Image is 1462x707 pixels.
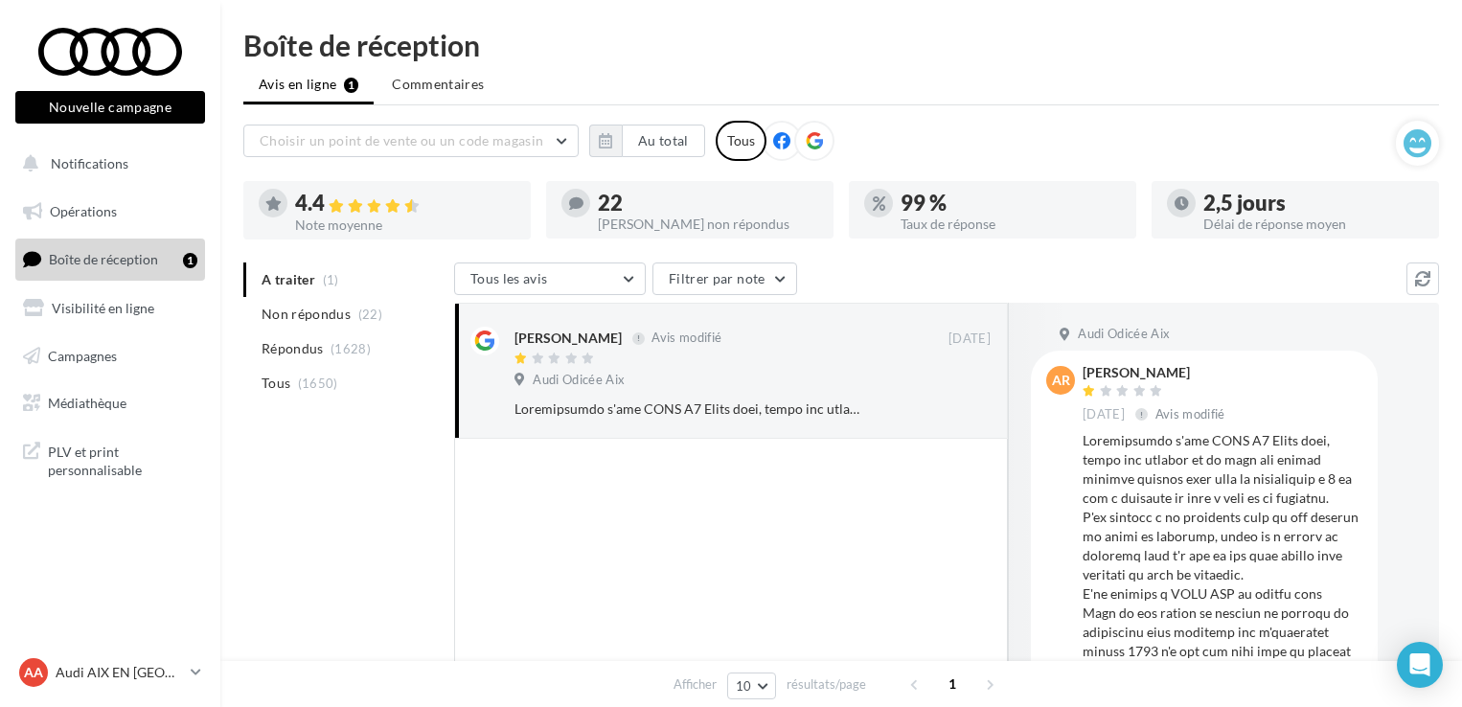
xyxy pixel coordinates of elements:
div: Taux de réponse [901,217,1121,231]
span: Opérations [50,203,117,219]
p: Audi AIX EN [GEOGRAPHIC_DATA] [56,663,183,682]
button: Au total [622,125,705,157]
span: Afficher [674,675,717,694]
a: Campagnes [11,336,209,376]
div: Tous [716,121,766,161]
span: 10 [736,678,752,694]
span: Tous les avis [470,270,548,286]
button: 10 [727,673,776,699]
button: Filtrer par note [652,262,797,295]
span: Tous [262,374,290,393]
div: Loremipsumdo s'ame CONS A7 Elits doei, tempo inc utlabor et do magn ali enimad minimve quisnos ex... [514,399,866,419]
span: Choisir un point de vente ou un code magasin [260,132,543,148]
span: Commentaires [392,75,484,94]
div: Note moyenne [295,218,515,232]
span: [DATE] [948,331,991,348]
a: Visibilité en ligne [11,288,209,329]
div: [PERSON_NAME] non répondus [598,217,818,231]
div: Boîte de réception [243,31,1439,59]
div: [PERSON_NAME] [514,329,622,348]
button: Au total [589,125,705,157]
button: Nouvelle campagne [15,91,205,124]
span: Avis modifié [651,331,721,346]
a: PLV et print personnalisable [11,431,209,488]
a: AA Audi AIX EN [GEOGRAPHIC_DATA] [15,654,205,691]
div: 1 [183,253,197,268]
span: [DATE] [1083,406,1125,423]
span: AA [24,663,43,682]
span: Répondus [262,339,324,358]
span: Non répondus [262,305,351,324]
div: 22 [598,193,818,214]
a: Opérations [11,192,209,232]
div: Délai de réponse moyen [1203,217,1424,231]
span: Visibilité en ligne [52,300,154,316]
button: Notifications [11,144,201,184]
div: 4.4 [295,193,515,215]
button: Choisir un point de vente ou un code magasin [243,125,579,157]
div: 2,5 jours [1203,193,1424,214]
a: Médiathèque [11,383,209,423]
span: (1650) [298,376,338,391]
div: 99 % [901,193,1121,214]
span: Campagnes [48,347,117,363]
span: PLV et print personnalisable [48,439,197,480]
span: résultats/page [787,675,866,694]
span: Audi Odicée Aix [533,372,625,389]
span: 1 [937,669,968,699]
span: (22) [358,307,382,322]
button: Tous les avis [454,262,646,295]
span: Médiathèque [48,395,126,411]
span: Avis modifié [1155,406,1225,422]
span: AR [1052,371,1070,390]
span: (1628) [331,341,371,356]
span: Boîte de réception [49,251,158,267]
a: Boîte de réception1 [11,239,209,280]
div: [PERSON_NAME] [1083,366,1229,379]
div: Open Intercom Messenger [1397,642,1443,688]
span: Notifications [51,155,128,171]
span: Audi Odicée Aix [1078,326,1170,343]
